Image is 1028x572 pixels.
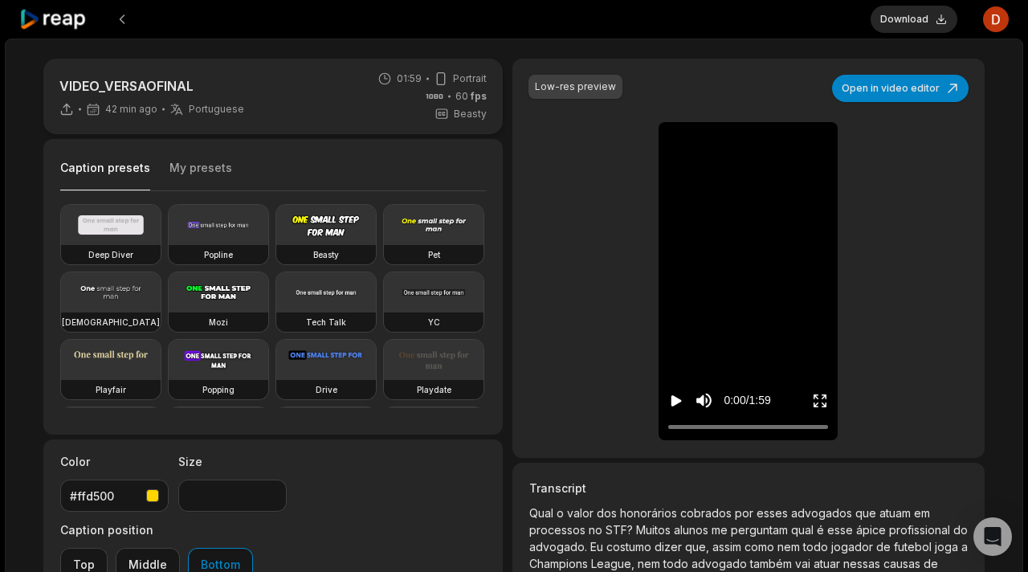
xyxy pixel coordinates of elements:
span: como [744,540,777,554]
h3: Playfair [96,383,126,396]
button: Mute sound [694,390,714,411]
span: por [735,506,757,520]
span: League, [591,557,638,570]
button: Open in video editor [832,75,969,102]
h3: [DEMOGRAPHIC_DATA] [62,316,160,329]
div: Low-res preview [535,80,616,94]
span: que [855,506,879,520]
span: me [712,523,731,537]
button: Download [871,6,957,33]
label: Size [178,453,287,470]
h3: Popline [204,248,233,261]
button: Caption presets [60,160,150,191]
span: honorários [620,506,680,520]
span: vai [795,557,814,570]
span: também [750,557,795,570]
span: fps [471,90,487,102]
span: atuar [814,557,843,570]
span: nem [638,557,663,570]
span: advogados [791,506,855,520]
span: dos [597,506,620,520]
div: #ffd500 [70,488,140,505]
div: Open Intercom Messenger [973,517,1012,556]
span: o [557,506,567,520]
span: Muitos [636,523,674,537]
span: advogado. [529,540,590,554]
span: é [817,523,827,537]
span: 60 [455,89,487,104]
h3: Deep Diver [88,248,133,261]
span: joga [935,540,961,554]
span: Champions [529,557,591,570]
span: no [589,523,606,537]
span: assim [712,540,744,554]
span: esse [827,523,856,537]
span: STF? [606,523,636,537]
h3: Tech Talk [306,316,346,329]
span: futebol [894,540,935,554]
div: 0:00 / 1:59 [724,392,770,409]
p: VIDEO_VERSAOFINAL [59,76,244,96]
button: My presets [169,160,232,190]
h3: Mozi [209,316,228,329]
span: nem [777,540,803,554]
span: causas [883,557,924,570]
span: todo [663,557,691,570]
h3: Drive [316,383,337,396]
span: todo [803,540,831,554]
span: processos [529,523,589,537]
span: costumo [606,540,655,554]
span: perguntam [731,523,791,537]
span: Portuguese [189,103,244,116]
h3: YC [428,316,440,329]
span: Portrait [453,71,487,86]
span: cobrados [680,506,735,520]
span: 42 min ago [105,103,157,116]
h3: Playdate [417,383,451,396]
label: Color [60,453,169,470]
span: de [876,540,894,554]
label: Caption position [60,521,253,538]
span: advogado [691,557,750,570]
h3: Transcript [529,480,968,496]
span: Eu [590,540,606,554]
span: profissional [889,523,953,537]
span: a [961,540,968,554]
h3: Beasty [313,248,339,261]
span: 01:59 [397,71,422,86]
span: em [914,506,930,520]
span: alunos [674,523,712,537]
span: ápice [856,523,889,537]
span: atuam [879,506,914,520]
span: Qual [529,506,557,520]
span: esses [757,506,791,520]
span: jogador [831,540,876,554]
span: do [953,523,968,537]
h3: Popping [202,383,235,396]
span: de [924,557,938,570]
span: qual [791,523,817,537]
button: #ffd500 [60,480,169,512]
span: nessas [843,557,883,570]
span: que, [685,540,712,554]
h3: Pet [428,248,440,261]
span: valor [567,506,597,520]
button: Play video [668,386,684,415]
button: Enter Fullscreen [812,386,828,415]
span: dizer [655,540,685,554]
span: Beasty [454,107,487,121]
